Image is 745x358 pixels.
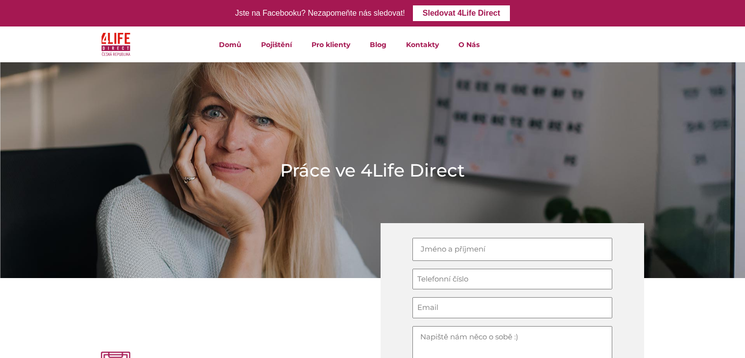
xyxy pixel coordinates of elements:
[209,26,251,62] a: Domů
[101,30,131,58] img: 4Life Direct Česká republika logo
[412,238,612,261] input: Jméno a příjmení
[412,297,612,318] input: Email
[280,158,465,182] h1: Práce ve 4Life Direct
[396,26,449,62] a: Kontakty
[360,26,396,62] a: Blog
[412,269,612,290] input: Telefonní číslo
[413,5,510,21] a: Sledovat 4Life Direct
[235,6,405,21] div: Jste na Facebooku? Nezapomeňte nás sledovat!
